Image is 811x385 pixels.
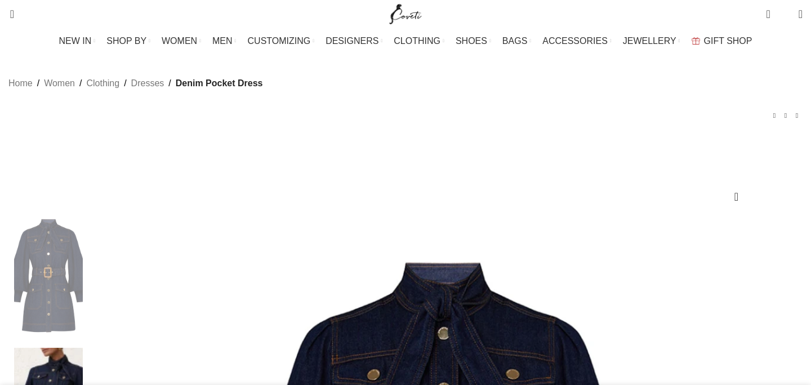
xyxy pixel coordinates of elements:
[3,30,808,52] div: Main navigation
[394,30,444,52] a: CLOTHING
[162,36,197,46] span: WOMEN
[59,36,92,46] span: NEW IN
[131,76,164,91] a: Dresses
[86,76,119,91] a: Clothing
[326,36,378,46] span: DESIGNERS
[248,36,311,46] span: CUSTOMIZING
[8,76,262,91] nav: Breadcrumb
[623,36,676,46] span: JEWELLERY
[542,30,612,52] a: ACCESSORIES
[212,30,236,52] a: MEN
[779,3,790,25] div: My Wishlist
[456,30,491,52] a: SHOES
[394,36,440,46] span: CLOTHING
[760,3,776,25] a: 0
[14,209,83,342] img: Zimmermann dress
[791,110,803,121] a: Next product
[248,30,315,52] a: CUSTOMIZING
[781,11,790,20] span: 0
[59,30,96,52] a: NEW IN
[8,76,33,91] a: Home
[44,76,75,91] a: Women
[542,36,608,46] span: ACCESSORIES
[623,30,680,52] a: JEWELLERY
[704,36,752,46] span: GIFT SHOP
[106,36,146,46] span: SHOP BY
[767,6,776,14] span: 0
[176,76,263,91] span: Denim Pocket Dress
[502,30,531,52] a: BAGS
[692,30,752,52] a: GIFT SHOP
[387,8,425,18] a: Site logo
[162,30,201,52] a: WOMEN
[502,36,527,46] span: BAGS
[326,30,382,52] a: DESIGNERS
[692,37,700,45] img: GiftBag
[106,30,150,52] a: SHOP BY
[212,36,233,46] span: MEN
[3,3,14,25] a: Search
[769,110,780,121] a: Previous product
[456,36,487,46] span: SHOES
